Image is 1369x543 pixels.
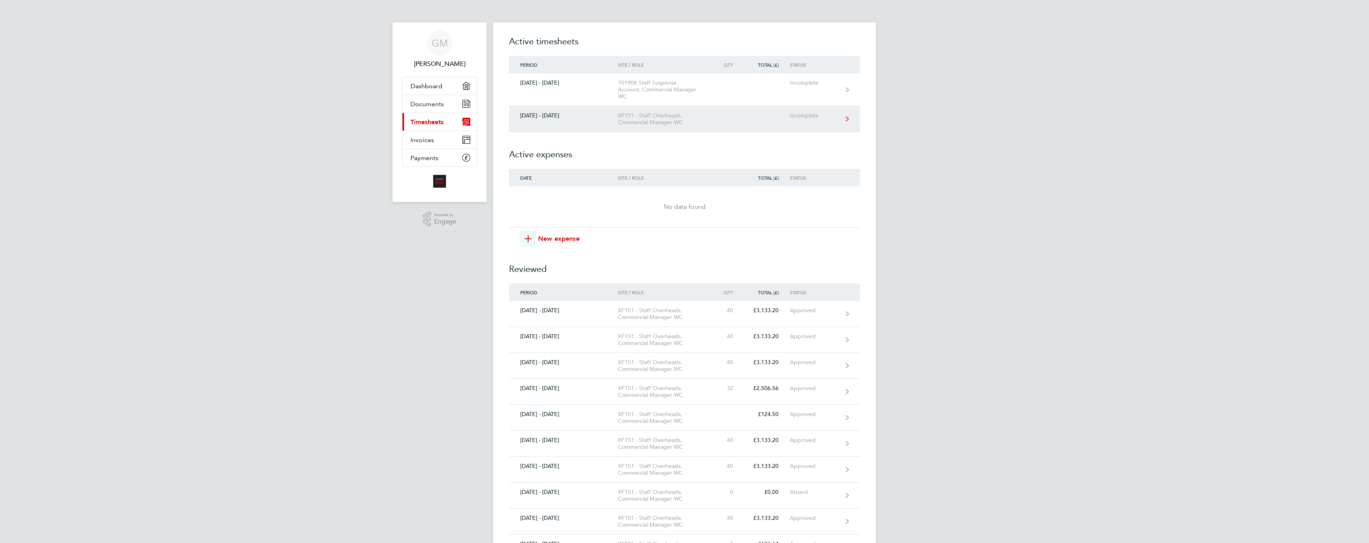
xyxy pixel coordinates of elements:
div: Status [790,62,839,67]
div: Total (£) [744,62,790,67]
div: Site / Role [618,289,709,295]
div: £3,133.20 [744,359,790,366]
span: Invoices [410,136,434,144]
span: Timesheets [410,118,444,126]
div: 40 [709,333,744,340]
a: Payments [402,149,477,166]
div: XF151 - Staff Overheads, Commercial Manager WC [618,463,709,476]
a: [DATE] - [DATE]XF151 - Staff Overheads, Commercial Manager WC£124.50Approved [509,405,860,431]
div: £3,133.20 [744,515,790,521]
div: Approved [790,359,839,366]
div: XF151 - Staff Overheads, Commercial Manager WC [618,112,709,126]
div: XF151 - Staff Overheads, Commercial Manager WC [618,307,709,321]
div: XF151 - Staff Overheads, Commercial Manager WC [618,359,709,373]
a: Powered byEngage [423,212,457,227]
nav: Main navigation [393,22,487,202]
div: Approved [790,515,839,521]
div: 40 [709,463,744,470]
div: £3,133.20 [744,463,790,470]
div: [DATE] - [DATE] [509,112,618,119]
a: [DATE] - [DATE]701908 Staff Suspense Account, Commercial Manager WCIncomplete [509,73,860,106]
div: XF151 - Staff Overheads, Commercial Manager WC [618,333,709,347]
a: [DATE] - [DATE]XF151 - Staff Overheads, Commercial Manager WC40£3,133.20Approved [509,301,860,327]
div: 701908 Staff Suspense Account, Commercial Manager WC [618,79,709,100]
h2: Active timesheets [509,35,860,56]
div: 40 [709,515,744,521]
div: Approved [790,307,839,314]
div: XF151 - Staff Overheads, Commercial Manager WC [618,385,709,398]
span: Payments [410,154,438,162]
div: 40 [709,307,744,314]
a: [DATE] - [DATE]XF151 - Staff Overheads, Commercial Manager WC40£3,133.20Approved [509,509,860,535]
div: XF151 - Staff Overheads, Commercial Manager WC [618,411,709,424]
div: 40 [709,359,744,366]
div: [DATE] - [DATE] [509,359,618,366]
div: Absent [790,489,839,495]
span: Glynn Marlow [402,59,477,69]
div: Incomplete [790,112,839,119]
div: Approved [790,437,839,444]
div: £2,506.56 [744,385,790,392]
div: [DATE] - [DATE] [509,463,618,470]
div: [DATE] - [DATE] [509,333,618,340]
a: [DATE] - [DATE]XF151 - Staff Overheads, Commercial Manager WC0£0.00Absent [509,483,860,509]
a: Timesheets [402,113,477,131]
div: [DATE] - [DATE] [509,437,618,444]
div: Approved [790,463,839,470]
a: Go to home page [402,175,477,188]
div: [DATE] - [DATE] [509,385,618,392]
span: Powered by [434,212,456,218]
a: [DATE] - [DATE]XF151 - Staff Overheads, Commercial Manager WC40£3,133.20Approved [509,431,860,457]
div: £3,133.20 [744,333,790,340]
div: [DATE] - [DATE] [509,489,618,495]
div: 32 [709,385,744,392]
a: [DATE] - [DATE]XF151 - Staff Overheads, Commercial Manager WC40£3,133.20Approved [509,327,860,353]
a: [DATE] - [DATE]XF151 - Staff Overheads, Commercial Manager WCIncomplete [509,106,860,132]
div: £3,133.20 [744,437,790,444]
img: alliancemsp-logo-retina.png [433,175,446,188]
div: 40 [709,437,744,444]
h2: Reviewed [509,247,860,283]
a: [DATE] - [DATE]XF151 - Staff Overheads, Commercial Manager WC40£3,133.20Approved [509,353,860,379]
a: GM[PERSON_NAME] [402,30,477,69]
a: Invoices [402,131,477,149]
span: Period [520,289,537,295]
div: Status [790,289,839,295]
span: Engage [434,218,456,225]
div: XF151 - Staff Overheads, Commercial Manager WC [618,437,709,450]
div: Total (£) [744,289,790,295]
span: Dashboard [410,82,442,90]
a: Documents [402,95,477,113]
div: Total (£) [744,175,790,180]
div: £0.00 [744,489,790,495]
a: [DATE] - [DATE]XF151 - Staff Overheads, Commercial Manager WC40£3,133.20Approved [509,457,860,483]
div: Qty [709,289,744,295]
div: [DATE] - [DATE] [509,307,618,314]
button: New expense [520,231,580,247]
span: Period [520,61,537,68]
div: [DATE] - [DATE] [509,79,618,86]
div: Site / Role [618,62,709,67]
div: £124.50 [744,411,790,418]
div: Site / Role [618,175,709,180]
h2: Active expenses [509,132,860,169]
div: 0 [709,489,744,495]
div: Approved [790,385,839,392]
div: [DATE] - [DATE] [509,515,618,521]
div: Approved [790,411,839,418]
div: Approved [790,333,839,340]
a: [DATE] - [DATE]XF151 - Staff Overheads, Commercial Manager WC32£2,506.56Approved [509,379,860,405]
div: £3,133.20 [744,307,790,314]
span: New expense [538,234,580,244]
span: Documents [410,100,444,108]
div: No data found [509,202,860,212]
div: [DATE] - [DATE] [509,411,618,418]
div: Status [790,175,839,180]
span: GM [432,38,448,48]
div: Qty [709,62,744,67]
a: Dashboard [402,77,477,95]
div: XF151 - Staff Overheads, Commercial Manager WC [618,489,709,502]
div: Date [509,175,618,180]
div: Incomplete [790,79,839,86]
div: XF151 - Staff Overheads, Commercial Manager WC [618,515,709,528]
